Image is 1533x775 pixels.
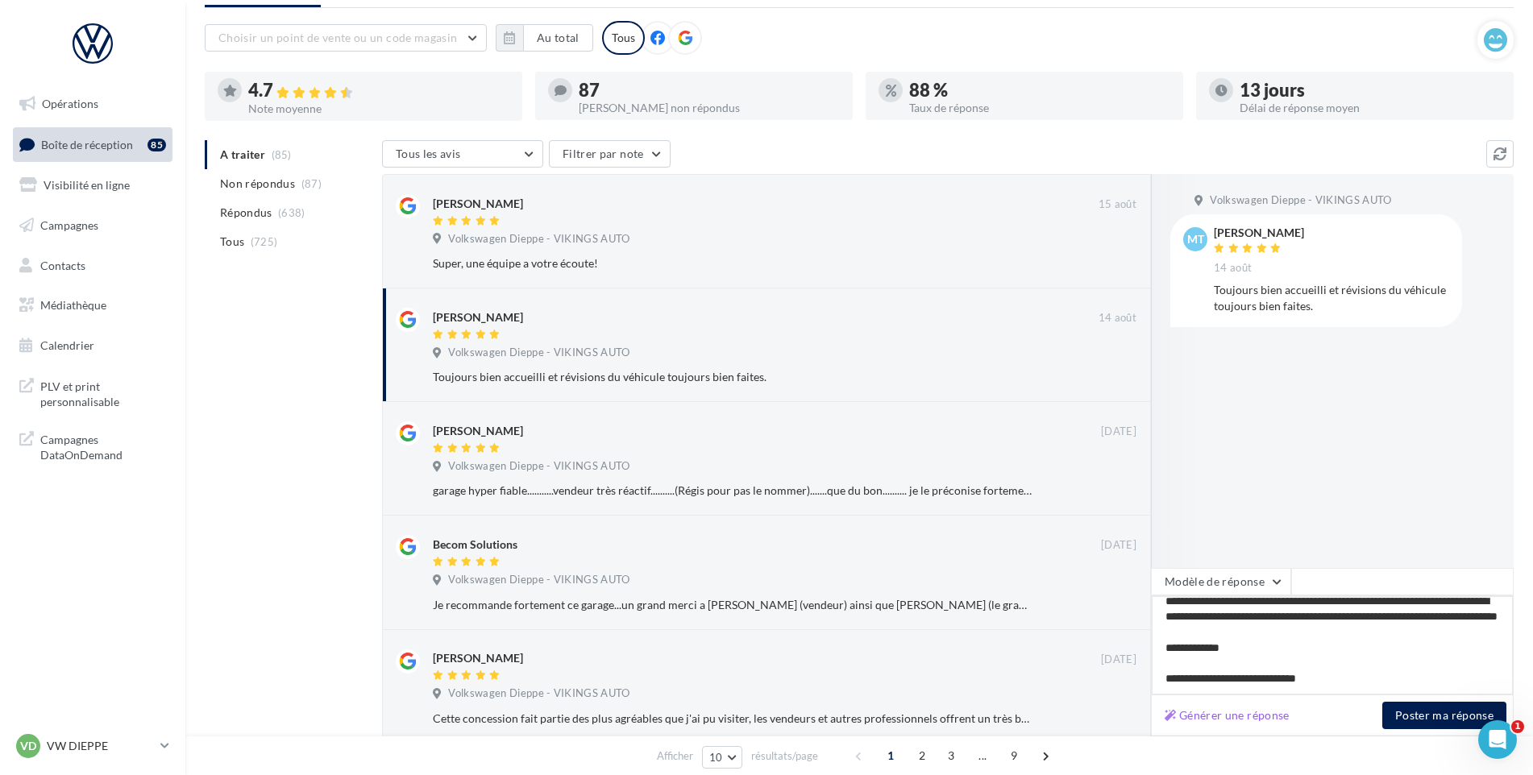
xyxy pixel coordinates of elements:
[47,738,154,754] p: VW DIEPPE
[1099,197,1136,212] span: 15 août
[433,597,1032,613] div: Je recommande fortement ce garage...un grand merci a [PERSON_NAME] (vendeur) ainsi que [PERSON_NA...
[909,743,935,769] span: 2
[448,346,629,360] span: Volkswagen Dieppe - VIKINGS AUTO
[1101,425,1136,439] span: [DATE]
[205,24,487,52] button: Choisir un point de vente ou un code magasin
[1511,720,1524,733] span: 1
[10,87,176,121] a: Opérations
[44,178,130,192] span: Visibilité en ligne
[1101,538,1136,553] span: [DATE]
[1101,653,1136,667] span: [DATE]
[579,81,840,99] div: 87
[448,459,629,474] span: Volkswagen Dieppe - VIKINGS AUTO
[10,127,176,162] a: Boîte de réception85
[220,176,295,192] span: Non répondus
[40,429,166,463] span: Campagnes DataOnDemand
[523,24,593,52] button: Au total
[938,743,964,769] span: 3
[1478,720,1517,759] iframe: Intercom live chat
[433,196,523,212] div: [PERSON_NAME]
[751,748,818,764] span: résultats/page
[248,103,509,114] div: Note moyenne
[1240,81,1501,99] div: 13 jours
[702,746,743,769] button: 10
[10,288,176,322] a: Médiathèque
[1214,227,1304,238] div: [PERSON_NAME]
[20,738,36,754] span: VD
[433,309,523,325] div: [PERSON_NAME]
[433,423,523,439] div: [PERSON_NAME]
[1382,702,1506,729] button: Poster ma réponse
[909,102,1170,114] div: Taux de réponse
[10,329,176,363] a: Calendrier
[1158,706,1296,725] button: Générer une réponse
[40,218,98,232] span: Campagnes
[301,177,322,190] span: (87)
[970,743,995,769] span: ...
[220,234,244,250] span: Tous
[1214,261,1252,276] span: 14 août
[433,711,1032,727] div: Cette concession fait partie des plus agréables que j'ai pu visiter, les vendeurs et autres profe...
[1240,102,1501,114] div: Délai de réponse moyen
[396,147,461,160] span: Tous les avis
[878,743,904,769] span: 1
[602,21,645,55] div: Tous
[496,24,593,52] button: Au total
[657,748,693,764] span: Afficher
[1099,311,1136,325] span: 14 août
[248,81,509,100] div: 4.7
[251,235,278,248] span: (725)
[10,209,176,242] a: Campagnes
[382,140,543,168] button: Tous les avis
[448,232,629,247] span: Volkswagen Dieppe - VIKINGS AUTO
[40,298,106,312] span: Médiathèque
[40,375,166,410] span: PLV et print personnalisable
[10,369,176,417] a: PLV et print personnalisable
[147,139,166,151] div: 85
[218,31,457,44] span: Choisir un point de vente ou un code magasin
[41,137,133,151] span: Boîte de réception
[433,650,523,666] div: [PERSON_NAME]
[579,102,840,114] div: [PERSON_NAME] non répondus
[10,249,176,283] a: Contacts
[433,483,1032,499] div: garage hyper fiable...........vendeur très réactif..........(Régis pour pas le nommer).......que ...
[909,81,1170,99] div: 88 %
[10,168,176,202] a: Visibilité en ligne
[433,255,1032,271] div: Super, une équipe a votre écoute!
[433,369,1032,385] div: Toujours bien accueilli et révisions du véhicule toujours bien faites.
[1214,282,1449,314] div: Toujours bien accueilli et révisions du véhicule toujours bien faites.
[220,205,272,221] span: Répondus
[709,751,723,764] span: 10
[40,258,85,271] span: Contacts
[448,573,629,587] span: Volkswagen Dieppe - VIKINGS AUTO
[1001,743,1027,769] span: 9
[42,97,98,110] span: Opérations
[40,338,94,352] span: Calendrier
[1187,231,1204,247] span: MT
[1151,568,1291,595] button: Modèle de réponse
[10,422,176,470] a: Campagnes DataOnDemand
[13,731,172,761] a: VD VW DIEPPE
[1210,193,1391,208] span: Volkswagen Dieppe - VIKINGS AUTO
[278,206,305,219] span: (638)
[448,686,629,701] span: Volkswagen Dieppe - VIKINGS AUTO
[549,140,671,168] button: Filtrer par note
[433,537,517,553] div: Becom Solutions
